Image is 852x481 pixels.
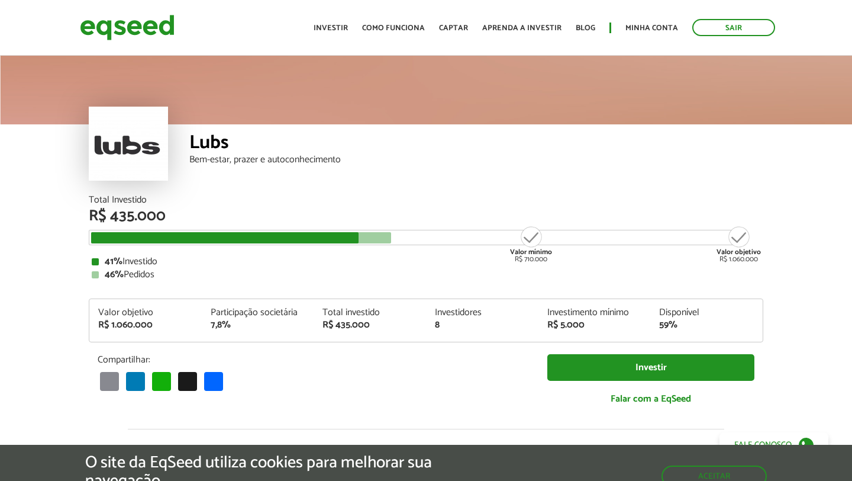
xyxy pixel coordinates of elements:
[89,195,763,205] div: Total Investido
[89,209,763,224] div: R$ 435.000
[547,308,642,318] div: Investimento mínimo
[719,432,828,457] a: Fale conosco
[98,354,530,365] p: Compartilhar:
[576,24,595,32] a: Blog
[510,246,552,258] strong: Valor mínimo
[509,225,553,263] div: R$ 710.000
[692,19,775,36] a: Sair
[124,371,147,391] a: LinkedIn
[362,24,425,32] a: Como funciona
[80,12,175,43] img: EqSeed
[211,308,305,318] div: Participação societária
[92,257,760,267] div: Investido
[189,133,763,155] div: Lubs
[202,371,225,391] a: Share
[322,308,417,318] div: Total investido
[98,308,193,318] div: Valor objetivo
[717,225,761,263] div: R$ 1.060.000
[189,155,763,165] div: Bem-estar, prazer e autoconhecimento
[625,24,678,32] a: Minha conta
[717,246,761,258] strong: Valor objetivo
[435,320,530,330] div: 8
[105,267,124,283] strong: 46%
[105,254,122,270] strong: 41%
[547,387,754,411] a: Falar com a EqSeed
[439,24,468,32] a: Captar
[547,320,642,330] div: R$ 5.000
[547,354,754,381] a: Investir
[150,371,173,391] a: WhatsApp
[98,320,193,330] div: R$ 1.060.000
[211,320,305,330] div: 7,8%
[435,308,530,318] div: Investidores
[659,320,754,330] div: 59%
[322,320,417,330] div: R$ 435.000
[176,371,199,391] a: X
[98,371,121,391] a: Email
[482,24,561,32] a: Aprenda a investir
[92,270,760,280] div: Pedidos
[314,24,348,32] a: Investir
[659,308,754,318] div: Disponível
